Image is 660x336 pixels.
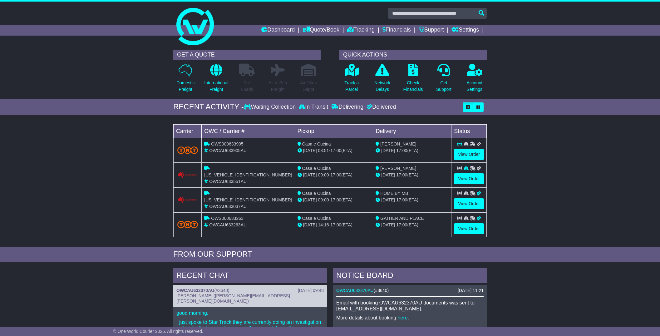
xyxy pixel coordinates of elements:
a: CheckFinancials [403,63,423,96]
a: OWCAU632370AU [176,288,214,293]
span: #3640 [375,288,387,293]
a: OWCAU632370AU [336,288,374,293]
p: More details about booking: . [336,315,484,321]
div: Waiting Collection [244,104,297,111]
p: Full Loads [239,80,255,93]
span: OWS000633263 [211,216,244,221]
a: here [398,315,408,320]
span: [DATE] [303,222,317,227]
p: good morning, [176,310,324,316]
span: 14:16 [318,222,329,227]
div: RECENT ACTIVITY - [173,102,244,111]
span: OWCAU633037AU [209,204,247,209]
span: [PERSON_NAME] ([PERSON_NAME][EMAIL_ADDRESS][PERSON_NAME][DOMAIN_NAME]) [176,293,290,304]
p: Check Financials [403,80,423,93]
div: ( ) [336,288,484,293]
span: 17:00 [330,197,341,202]
div: NOTICE BOARD [333,268,487,285]
p: Air & Sea Freight [268,80,287,93]
a: NetworkDelays [374,63,391,96]
span: OWCAU633263AU [209,222,247,227]
div: ( ) [176,288,324,293]
span: [US_VEHICLE_IDENTIFICATION_NUMBER] [204,197,292,202]
span: [DATE] [303,148,317,153]
span: 09:00 [318,197,329,202]
p: Get Support [436,80,451,93]
span: OWCAU633551AU [209,179,247,184]
td: Delivery [373,124,451,138]
span: [DATE] [303,172,317,177]
p: Air / Sea Depot [300,80,317,93]
span: [DATE] [303,197,317,202]
div: QUICK ACTIONS [339,50,487,60]
div: RECENT CHAT [173,268,327,285]
a: View Order [454,173,484,184]
td: Status [451,124,487,138]
p: Account Settings [467,80,483,93]
a: Quote/Book [303,25,339,36]
span: [DATE] [381,197,395,202]
span: OWS000633905 [211,141,244,146]
div: FROM OUR SUPPORT [173,250,487,259]
td: Pickup [295,124,373,138]
span: Casa e Cucina [302,216,331,221]
span: 17:00 [330,148,341,153]
a: Dashboard [261,25,295,36]
span: HOME BY MB [380,191,408,196]
span: 08:51 [318,148,329,153]
a: Track aParcel [344,63,359,96]
a: Tracking [347,25,375,36]
span: 09:00 [318,172,329,177]
div: [DATE] 09:48 [298,288,324,293]
span: [DATE] [381,148,395,153]
img: TNT_Domestic.png [177,221,198,228]
div: - (ETA) [298,172,371,178]
p: Email with booking OWCAU632370AU documents was sent to [EMAIL_ADDRESS][DOMAIN_NAME]. [336,300,484,312]
span: [DATE] [381,222,395,227]
span: © One World Courier 2025. All rights reserved. [113,329,203,334]
span: [PERSON_NAME] [380,141,416,146]
span: GATHER AND PLACE [380,216,424,221]
a: Financials [382,25,411,36]
span: Casa e Cucina [302,191,331,196]
span: [US_VEHICLE_IDENTIFICATION_NUMBER] [204,172,292,177]
a: View Order [454,149,484,160]
div: Delivering [330,104,365,111]
span: 17:00 [330,172,341,177]
span: 17:00 [396,172,407,177]
div: (ETA) [376,172,449,178]
span: [PERSON_NAME] [380,166,416,171]
a: GetSupport [436,63,452,96]
a: InternationalFreight [204,63,229,96]
p: International Freight [204,80,228,93]
img: Couriers_Please.png [177,197,198,203]
span: [DATE] [381,172,395,177]
p: Track a Parcel [344,80,359,93]
div: GET A QUOTE [173,50,321,60]
p: Network Delays [374,80,390,93]
div: (ETA) [376,222,449,228]
a: Support [419,25,444,36]
div: In Transit [297,104,330,111]
a: View Order [454,198,484,209]
span: 17:00 [396,222,407,227]
p: Domestic Freight [176,80,195,93]
div: - (ETA) [298,197,371,203]
img: TNT_Domestic.png [177,146,198,154]
span: #3640 [216,288,228,293]
td: OWC / Carrier # [202,124,295,138]
div: Delivered [365,104,396,111]
span: Casa e Cucina [302,141,331,146]
a: View Order [454,223,484,234]
div: - (ETA) [298,222,371,228]
span: 17:00 [396,148,407,153]
div: (ETA) [376,147,449,154]
img: Couriers_Please.png [177,172,198,178]
span: 17:00 [396,197,407,202]
span: OWCAU633905AU [209,148,247,153]
span: 17:00 [330,222,341,227]
a: AccountSettings [466,63,483,96]
div: (ETA) [376,197,449,203]
a: Settings [451,25,479,36]
div: [DATE] 11:21 [458,288,484,293]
